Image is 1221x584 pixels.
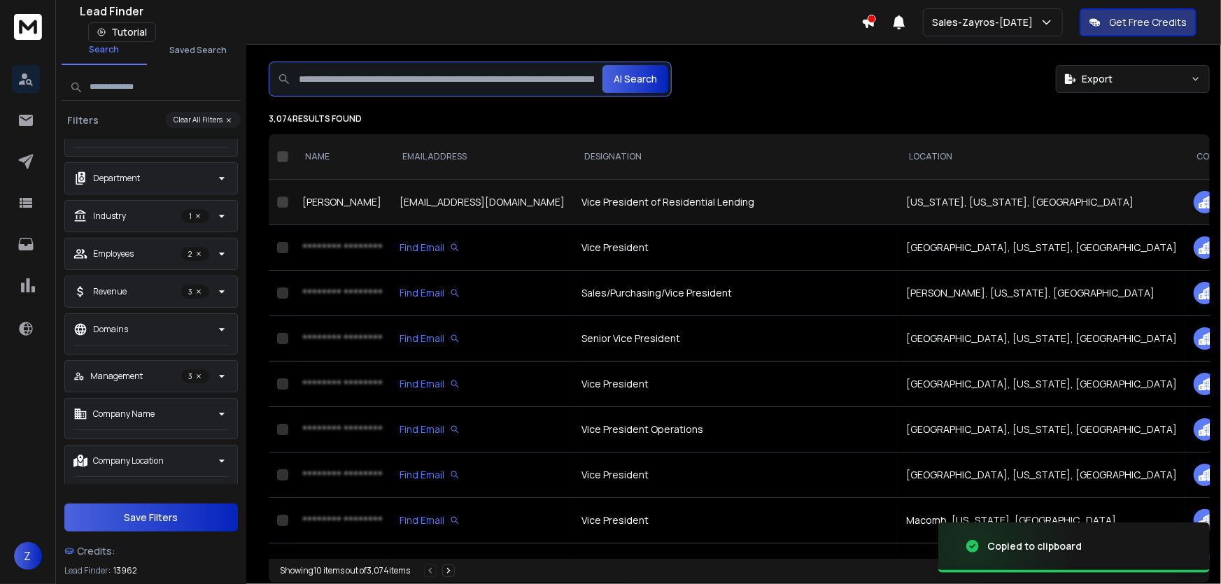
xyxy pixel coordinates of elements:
[1082,72,1113,86] span: Export
[400,513,565,527] div: Find Email
[88,22,156,42] button: Tutorial
[573,180,898,225] td: Vice President of Residential Lending
[573,453,898,498] td: Vice President
[400,422,565,436] div: Find Email
[898,407,1185,453] td: [GEOGRAPHIC_DATA], [US_STATE], [GEOGRAPHIC_DATA]
[898,316,1185,362] td: [GEOGRAPHIC_DATA], [US_STATE], [GEOGRAPHIC_DATA]
[898,271,1185,316] td: [PERSON_NAME], [US_STATE], [GEOGRAPHIC_DATA]
[400,195,565,209] div: [EMAIL_ADDRESS][DOMAIN_NAME]
[573,316,898,362] td: Senior Vice President
[280,565,410,576] div: Showing 10 items out of 3,074 items
[62,36,147,65] button: Search
[573,362,898,407] td: Vice President
[898,453,1185,498] td: [GEOGRAPHIC_DATA], [US_STATE], [GEOGRAPHIC_DATA]
[181,369,209,383] p: 3
[573,407,898,453] td: Vice President Operations
[64,537,238,565] a: Credits:
[80,3,861,20] div: Lead Finder
[181,285,209,299] p: 3
[391,134,573,180] th: EMAIL ADDRESS
[1109,15,1187,29] p: Get Free Credits
[932,15,1038,29] p: Sales-Zayros-[DATE]
[602,65,668,93] button: AI Search
[93,211,126,222] p: Industry
[62,113,104,127] h3: Filters
[64,504,238,532] button: Save Filters
[898,498,1185,543] td: Macomb, [US_STATE], [GEOGRAPHIC_DATA]
[93,286,127,297] p: Revenue
[400,332,565,346] div: Find Email
[93,408,155,420] p: Company Name
[93,248,134,259] p: Employees
[400,377,565,391] div: Find Email
[155,36,241,64] button: Saved Search
[93,324,128,335] p: Domains
[90,371,143,382] p: Management
[181,209,209,223] p: 1
[573,271,898,316] td: Sales/Purchasing/Vice President
[14,542,42,570] button: Z
[1080,8,1197,36] button: Get Free Credits
[269,113,1210,124] p: 3,074 results found
[898,225,1185,271] td: [GEOGRAPHIC_DATA], [US_STATE], [GEOGRAPHIC_DATA]
[64,565,111,576] p: Lead Finder:
[898,180,1185,225] td: [US_STATE], [US_STATE], [GEOGRAPHIC_DATA]
[898,362,1185,407] td: [GEOGRAPHIC_DATA], [US_STATE], [GEOGRAPHIC_DATA]
[573,498,898,543] td: Vice President
[181,247,209,261] p: 2
[294,134,391,180] th: NAME
[400,286,565,300] div: Find Email
[573,134,898,180] th: DESIGNATION
[987,539,1082,553] div: Copied to clipboard
[93,455,164,467] p: Company Location
[165,112,241,128] button: Clear All Filters
[400,468,565,482] div: Find Email
[400,241,565,255] div: Find Email
[898,134,1185,180] th: LOCATION
[573,225,898,271] td: Vice President
[77,544,115,558] span: Credits:
[302,195,381,208] span: [PERSON_NAME]
[113,565,137,576] span: 13962
[93,173,140,184] p: Department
